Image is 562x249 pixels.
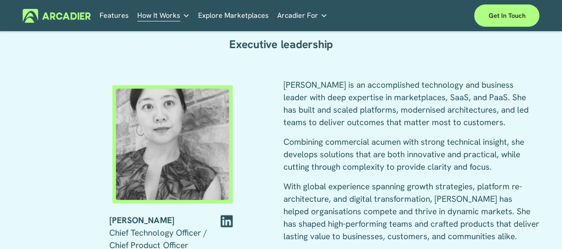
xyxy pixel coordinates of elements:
strong: [PERSON_NAME] [109,215,174,226]
iframe: Chat Widget [518,206,562,249]
a: folder dropdown [277,9,327,23]
span: How It Works [137,9,180,22]
a: folder dropdown [137,9,190,23]
a: Explore Marketplaces [198,9,269,23]
p: With global experience spanning growth strategies, platform re-architecture, and digital transfor... [283,180,539,243]
a: Get in touch [474,4,539,27]
span: Arcadier For [277,9,318,22]
img: Arcadier [23,9,91,23]
p: Combining commercial acumen with strong technical insight, she develops solutions that are both i... [283,136,539,173]
strong: Executive leadership [229,37,333,52]
a: Features [100,9,129,23]
p: [PERSON_NAME] is an accomplished technology and business leader with deep expertise in marketplac... [283,79,539,129]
